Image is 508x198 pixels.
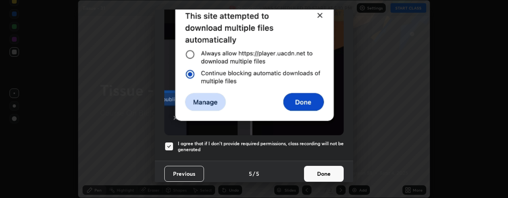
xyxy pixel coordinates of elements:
[253,169,255,178] h4: /
[304,166,344,182] button: Done
[256,169,259,178] h4: 5
[249,169,252,178] h4: 5
[178,140,344,153] h5: I agree that if I don't provide required permissions, class recording will not be generated
[164,166,204,182] button: Previous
